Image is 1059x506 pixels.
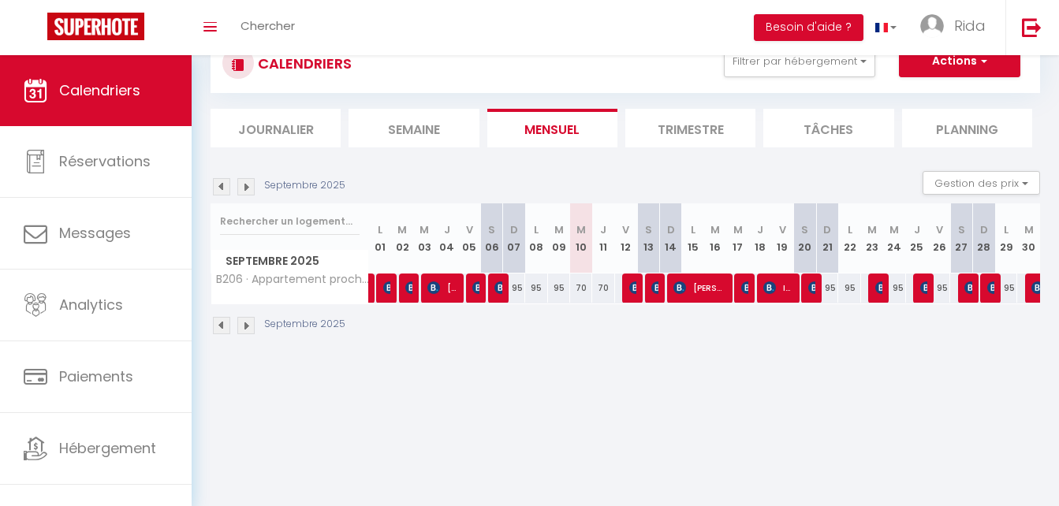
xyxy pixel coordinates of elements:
abbr: M [867,222,877,237]
li: Planning [902,109,1032,147]
li: Tâches [763,109,893,147]
abbr: M [554,222,564,237]
div: 95 [525,273,547,303]
th: 29 [995,203,1017,273]
th: 15 [682,203,704,273]
span: Septembre 2025 [211,250,368,273]
abbr: M [419,222,429,237]
th: 13 [637,203,659,273]
abbr: M [1024,222,1034,237]
abbr: M [733,222,743,237]
abbr: D [980,222,988,237]
span: B206 · Appartement proche [GEOGRAPHIC_DATA] [214,273,371,285]
span: Rida [954,16,986,35]
div: 95 [816,273,838,303]
abbr: M [889,222,899,237]
button: Actions [899,46,1020,77]
div: 95 [838,273,860,303]
abbr: L [1004,222,1009,237]
abbr: D [823,222,831,237]
img: ... [920,14,944,38]
th: 18 [749,203,771,273]
span: [PERSON_NAME] [PERSON_NAME] [472,273,479,303]
th: 28 [973,203,995,273]
span: Izotova Anastasiia [763,273,792,303]
h3: CALENDRIERS [254,46,352,81]
th: 24 [883,203,905,273]
abbr: J [600,222,606,237]
th: 16 [704,203,726,273]
div: 95 [883,273,905,303]
abbr: J [757,222,763,237]
th: 21 [816,203,838,273]
span: [PERSON_NAME] Presa [920,273,927,303]
span: Calendriers [59,80,140,100]
th: 02 [391,203,413,273]
span: Analytics [59,295,123,314]
span: [PERSON_NAME] [PERSON_NAME] [987,273,994,303]
img: logout [1022,17,1042,37]
span: Chercher [241,17,295,34]
th: 27 [950,203,972,273]
div: 95 [503,273,525,303]
span: [PERSON_NAME] [964,273,971,303]
li: Semaine [349,109,479,147]
th: 20 [794,203,816,273]
button: Gestion des prix [923,171,1040,195]
span: [PERSON_NAME] [629,273,636,303]
th: 11 [592,203,614,273]
span: Messages [59,223,131,243]
span: [PERSON_NAME] Commeat [651,273,658,303]
span: [PERSON_NAME] [383,273,390,303]
span: [PERSON_NAME] [405,273,412,303]
th: 09 [548,203,570,273]
span: Paiements [59,366,133,386]
th: 14 [659,203,681,273]
th: 17 [727,203,749,273]
th: 30 [1017,203,1040,273]
div: 95 [995,273,1017,303]
abbr: M [397,222,407,237]
img: Super Booking [47,13,144,40]
th: 25 [906,203,928,273]
th: 01 [369,203,391,273]
abbr: V [779,222,786,237]
li: Journalier [211,109,341,147]
abbr: J [444,222,450,237]
abbr: J [914,222,920,237]
abbr: V [466,222,473,237]
th: 08 [525,203,547,273]
abbr: S [958,222,965,237]
p: Septembre 2025 [264,317,345,332]
abbr: S [488,222,495,237]
span: [PERSON_NAME] [427,273,457,303]
th: 12 [615,203,637,273]
div: 95 [548,273,570,303]
th: 22 [838,203,860,273]
th: 05 [458,203,480,273]
th: 19 [771,203,793,273]
abbr: D [510,222,518,237]
button: Filtrer par hébergement [724,46,875,77]
abbr: D [667,222,675,237]
button: Ouvrir le widget de chat LiveChat [13,6,60,54]
button: Besoin d'aide ? [754,14,863,41]
th: 23 [861,203,883,273]
abbr: S [801,222,808,237]
abbr: V [936,222,943,237]
span: [PERSON_NAME] [673,273,725,303]
abbr: L [534,222,539,237]
abbr: M [576,222,586,237]
p: Septembre 2025 [264,178,345,193]
div: 70 [592,273,614,303]
th: 07 [503,203,525,273]
abbr: S [645,222,652,237]
abbr: M [710,222,720,237]
abbr: V [622,222,629,237]
span: [PERSON_NAME] Presa [875,273,882,303]
div: 95 [928,273,950,303]
abbr: L [378,222,382,237]
a: [PERSON_NAME] [369,273,377,303]
span: [PERSON_NAME] [808,273,815,303]
li: Trimestre [625,109,755,147]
